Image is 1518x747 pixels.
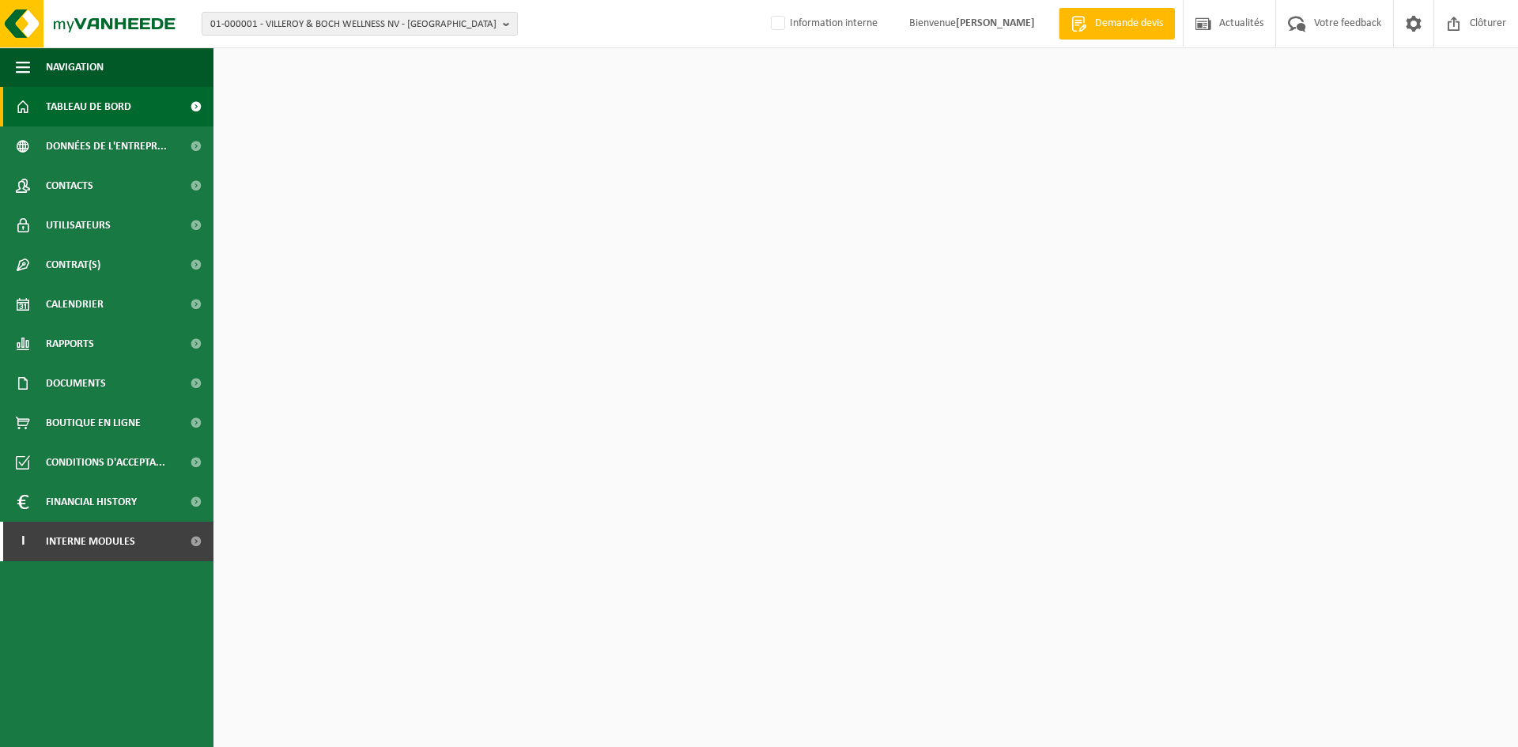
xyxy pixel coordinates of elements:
[46,245,100,285] span: Contrat(s)
[46,443,165,482] span: Conditions d'accepta...
[46,364,106,403] span: Documents
[768,12,878,36] label: Information interne
[46,206,111,245] span: Utilisateurs
[1059,8,1175,40] a: Demande devis
[46,324,94,364] span: Rapports
[46,126,167,166] span: Données de l'entrepr...
[46,47,104,87] span: Navigation
[46,403,141,443] span: Boutique en ligne
[46,87,131,126] span: Tableau de bord
[46,482,137,522] span: Financial History
[1091,16,1167,32] span: Demande devis
[46,166,93,206] span: Contacts
[210,13,497,36] span: 01-000001 - VILLEROY & BOCH WELLNESS NV - [GEOGRAPHIC_DATA]
[46,522,135,561] span: Interne modules
[956,17,1035,29] strong: [PERSON_NAME]
[46,285,104,324] span: Calendrier
[202,12,518,36] button: 01-000001 - VILLEROY & BOCH WELLNESS NV - [GEOGRAPHIC_DATA]
[16,522,30,561] span: I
